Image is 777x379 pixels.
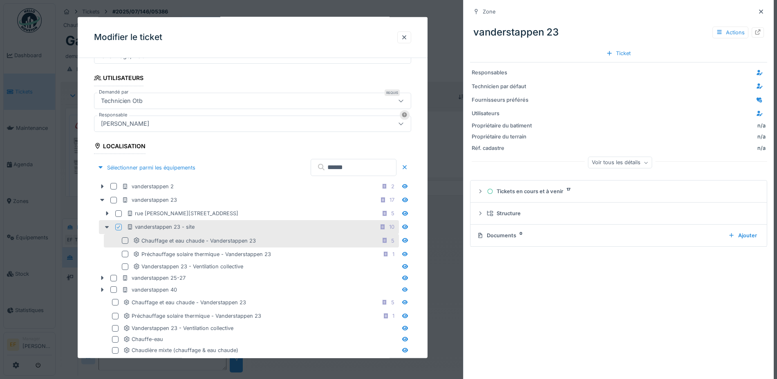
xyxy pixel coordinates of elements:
[477,232,722,239] div: Documents
[127,210,238,217] div: rue [PERSON_NAME][STREET_ADDRESS]
[133,236,256,244] div: Chauffage et eau chaude - Vanderstappen 23
[98,119,152,128] div: [PERSON_NAME]
[472,82,535,90] div: Technicien par défaut
[97,111,129,118] label: Responsable
[122,196,177,204] div: vanderstappen 23
[474,206,764,221] summary: Structure
[588,157,652,169] div: Voir tous les détails
[122,285,177,293] div: vanderstappen 40
[385,89,400,96] div: Requis
[94,140,146,154] div: Localisation
[474,228,764,243] summary: Documents0Ajouter
[472,122,535,129] div: Propriétaire du batiment
[122,274,186,282] div: vanderstappen 25-27
[133,263,243,270] div: Vanderstappen 23 - Ventilation collective
[472,133,535,140] div: Propriétaire du terrain
[123,335,163,343] div: Chauffe-eau
[474,184,764,199] summary: Tickets en cours et à venir17
[122,183,174,190] div: vanderstappen 2
[391,298,394,306] div: 5
[392,312,394,320] div: 1
[472,109,535,117] div: Utilisateurs
[392,250,394,258] div: 1
[472,96,535,104] div: Fournisseurs préférés
[391,183,394,190] div: 2
[725,230,760,241] div: Ajouter
[603,48,634,59] div: Ticket
[123,298,246,306] div: Chauffage et eau chaude - Vanderstappen 23
[538,144,766,152] div: n/a
[712,27,748,38] div: Actions
[97,88,130,95] label: Demandé par
[133,250,271,258] div: Préchauffage solaire thermique - Vanderstappen 23
[390,196,394,204] div: 17
[391,210,394,217] div: 5
[470,22,767,43] div: vanderstappen 23
[757,122,766,129] div: n/a
[483,8,495,16] div: Zone
[94,162,199,173] div: Sélectionner parmi les équipements
[487,187,757,195] div: Tickets en cours et à venir
[472,69,535,76] div: Responsables
[94,32,162,42] h3: Modifier le ticket
[472,144,535,152] div: Réf. cadastre
[127,223,195,231] div: vanderstappen 23 - site
[123,312,261,320] div: Préchauffage solaire thermique - Vanderstappen 23
[391,236,394,244] div: 5
[98,96,146,105] div: Technicien Otb
[538,133,766,140] div: n/a
[123,346,238,354] div: Chaudière mixte (chauffage & eau chaude)
[123,357,238,365] div: Chaudière mixte (chauffage & eau chaude)
[123,324,233,332] div: Vanderstappen 23 - Ventilation collective
[94,72,143,86] div: Utilisateurs
[389,223,394,231] div: 10
[487,210,757,217] div: Structure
